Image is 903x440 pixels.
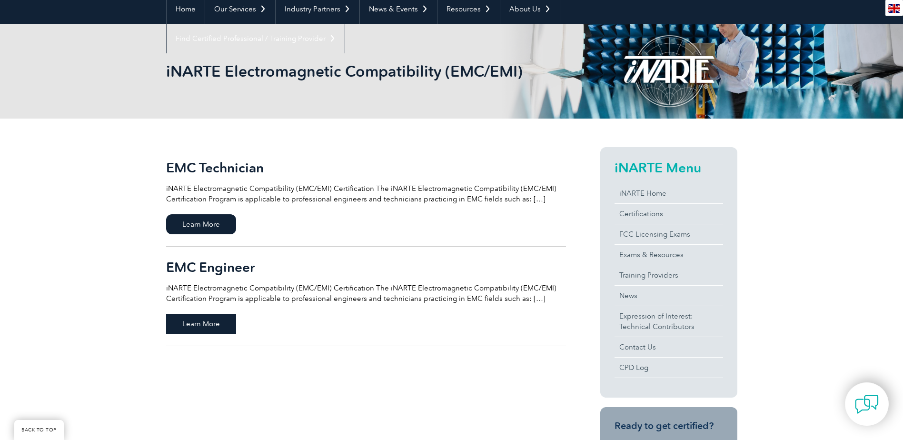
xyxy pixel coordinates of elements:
a: Expression of Interest:Technical Contributors [615,306,723,337]
a: CPD Log [615,358,723,378]
h2: EMC Technician [166,160,566,175]
a: EMC Technician iNARTE Electromagnetic Compatibility (EMC/EMI) Certification The iNARTE Electromag... [166,147,566,247]
a: iNARTE Home [615,183,723,203]
a: News [615,286,723,306]
a: EMC Engineer iNARTE Electromagnetic Compatibility (EMC/EMI) Certification The iNARTE Electromagne... [166,247,566,346]
a: Certifications [615,204,723,224]
a: Find Certified Professional / Training Provider [167,24,345,53]
a: BACK TO TOP [14,420,64,440]
h2: EMC Engineer [166,260,566,275]
a: Exams & Resources [615,245,723,265]
a: FCC Licensing Exams [615,224,723,244]
span: Learn More [166,214,236,234]
h2: iNARTE Menu [615,160,723,175]
img: contact-chat.png [855,392,879,416]
a: Training Providers [615,265,723,285]
h1: iNARTE Electromagnetic Compatibility (EMC/EMI) [166,62,532,80]
img: en [888,4,900,13]
p: iNARTE Electromagnetic Compatibility (EMC/EMI) Certification The iNARTE Electromagnetic Compatibi... [166,283,566,304]
span: Learn More [166,314,236,334]
p: iNARTE Electromagnetic Compatibility (EMC/EMI) Certification The iNARTE Electromagnetic Compatibi... [166,183,566,204]
a: Contact Us [615,337,723,357]
h3: Ready to get certified? [615,420,723,432]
